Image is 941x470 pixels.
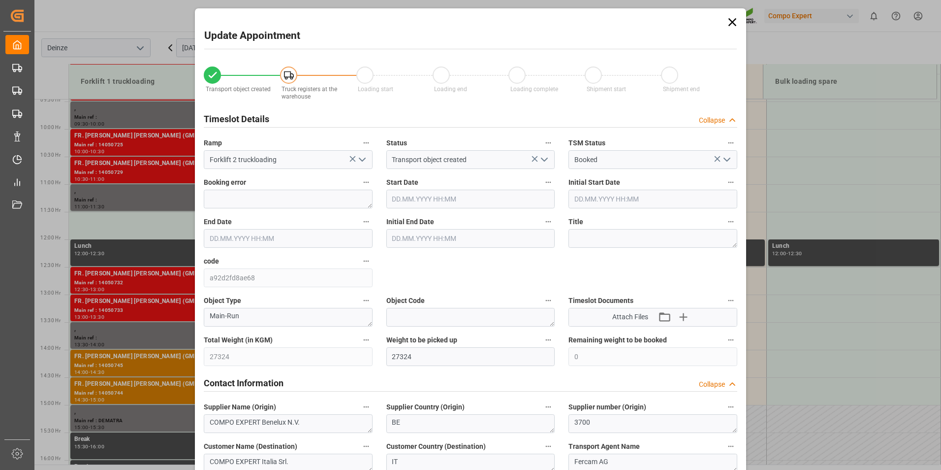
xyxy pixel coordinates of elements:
span: Booking error [204,177,246,188]
button: Supplier Country (Origin) [542,401,555,413]
input: Type to search/select [204,150,373,169]
span: Supplier Country (Origin) [386,402,465,412]
button: Transport Agent Name [724,440,737,453]
span: Supplier number (Origin) [568,402,646,412]
button: open menu [354,152,369,168]
button: Supplier number (Origin) [724,401,737,413]
h2: Update Appointment [204,28,300,44]
span: Transport Agent Name [568,441,640,452]
span: Attach Files [612,312,648,322]
span: Object Type [204,296,241,306]
span: Status [386,138,407,148]
input: DD.MM.YYYY HH:MM [204,229,373,248]
button: Timeslot Documents [724,294,737,307]
textarea: 3700 [568,414,737,433]
h2: Contact Information [204,376,283,390]
button: Booking error [360,176,373,189]
button: End Date [360,215,373,228]
span: code [204,256,219,267]
span: Transport object created [206,86,271,93]
button: TSM Status [724,136,737,149]
button: code [360,255,373,268]
button: open menu [719,152,733,168]
textarea: COMPO EXPERT Benelux N.V. [204,414,373,433]
span: Timeslot Documents [568,296,633,306]
span: Shipment start [587,86,626,93]
span: Customer Country (Destination) [386,441,486,452]
h2: Timeslot Details [204,112,269,126]
button: Total Weight (in KGM) [360,334,373,346]
button: Title [724,215,737,228]
div: Collapse [699,379,725,390]
button: Supplier Name (Origin) [360,401,373,413]
span: Loading end [434,86,467,93]
button: Status [542,136,555,149]
input: DD.MM.YYYY HH:MM [386,190,555,208]
span: Shipment end [663,86,700,93]
span: Initial Start Date [568,177,620,188]
span: Start Date [386,177,418,188]
button: Initial Start Date [724,176,737,189]
button: Customer Country (Destination) [542,440,555,453]
span: Weight to be picked up [386,335,457,345]
input: DD.MM.YYYY HH:MM [386,229,555,248]
textarea: BE [386,414,555,433]
button: Customer Name (Destination) [360,440,373,453]
span: Loading complete [510,86,558,93]
span: TSM Status [568,138,605,148]
button: Object Code [542,294,555,307]
button: Weight to be picked up [542,334,555,346]
button: Remaining weight to be booked [724,334,737,346]
span: Remaining weight to be booked [568,335,667,345]
span: Object Code [386,296,425,306]
button: Ramp [360,136,373,149]
button: Initial End Date [542,215,555,228]
span: Truck registers at the warehouse [282,86,337,100]
span: Customer Name (Destination) [204,441,297,452]
div: Collapse [699,115,725,126]
span: Initial End Date [386,217,434,227]
button: Start Date [542,176,555,189]
span: Ramp [204,138,222,148]
button: Object Type [360,294,373,307]
span: End Date [204,217,232,227]
span: Title [568,217,583,227]
textarea: Main-Run [204,308,373,327]
span: Loading start [358,86,393,93]
button: open menu [536,152,551,168]
span: Total Weight (in KGM) [204,335,273,345]
span: Supplier Name (Origin) [204,402,276,412]
input: DD.MM.YYYY HH:MM [568,190,737,208]
input: Type to search/select [386,150,555,169]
